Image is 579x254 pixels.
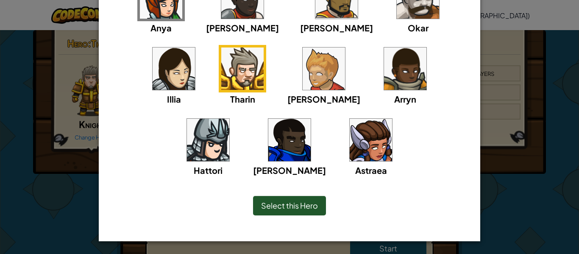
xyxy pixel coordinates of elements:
img: portrait.png [187,119,229,161]
span: Anya [150,22,172,33]
span: Illia [167,94,181,104]
img: portrait.png [350,119,392,161]
span: Astraea [355,165,387,176]
img: portrait.png [384,47,426,90]
span: [PERSON_NAME] [206,22,279,33]
span: Arryn [394,94,416,104]
span: Select this Hero [261,201,318,210]
span: [PERSON_NAME] [287,94,360,104]
span: [PERSON_NAME] [253,165,326,176]
span: Okar [408,22,429,33]
span: [PERSON_NAME] [300,22,373,33]
img: portrait.png [268,119,311,161]
img: portrait.png [303,47,345,90]
img: portrait.png [153,47,195,90]
span: Hattori [194,165,223,176]
img: portrait.png [221,47,264,90]
span: Tharin [230,94,255,104]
